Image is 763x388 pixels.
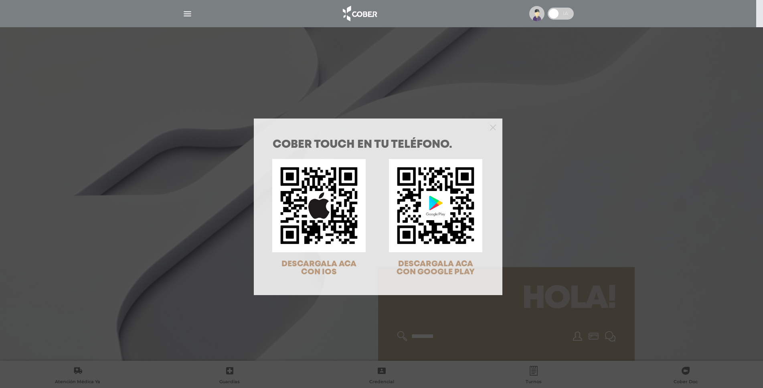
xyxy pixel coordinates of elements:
h1: COBER TOUCH en tu teléfono. [273,139,484,151]
img: qr-code [272,159,366,252]
span: DESCARGALA ACA CON GOOGLE PLAY [397,260,475,276]
span: DESCARGALA ACA CON IOS [281,260,356,276]
button: Close [490,123,496,131]
img: qr-code [389,159,482,252]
